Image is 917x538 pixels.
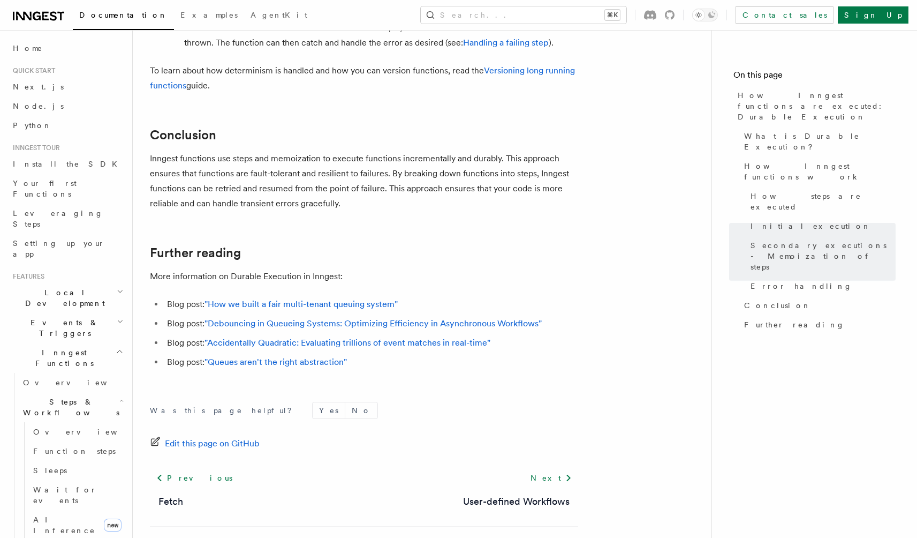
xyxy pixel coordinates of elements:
a: How steps are executed [746,186,896,216]
span: Install the SDK [13,160,124,168]
a: Further reading [740,315,896,334]
a: Versioning long running functions [150,65,575,91]
span: Wait for events [33,485,97,505]
a: Function steps [29,442,126,461]
span: How steps are executed [751,191,896,212]
span: Edit this page on GitHub [165,436,260,451]
a: Next [524,468,578,488]
a: "How we built a fair multi-tenant queuing system" [204,299,398,309]
p: Inngest functions use steps and memoization to execute functions incrementally and durably. This ... [150,151,578,211]
span: Quick start [9,66,55,75]
p: More information on Durable Execution in Inngest: [150,269,578,284]
button: Steps & Workflows [19,392,126,422]
li: Blog post: [164,355,578,370]
a: Next.js [9,77,126,96]
span: Leveraging Steps [13,209,103,228]
span: Inngest tour [9,144,60,152]
a: Sleeps [29,461,126,480]
a: Initial execution [746,216,896,236]
a: Previous [150,468,238,488]
h4: On this page [733,69,896,86]
span: Steps & Workflows [19,397,119,418]
a: Edit this page on GitHub [150,436,260,451]
a: Documentation [73,3,174,30]
p: To learn about how determinism is handled and how you can version functions, read the guide. [150,63,578,93]
span: Initial execution [751,221,871,231]
span: Conclusion [744,300,811,311]
span: Your first Functions [13,179,77,198]
li: Blog post: [164,316,578,331]
a: Home [9,39,126,58]
button: Search...⌘K [421,6,626,24]
span: Local Development [9,287,117,309]
a: "Accidentally Quadratic: Evaluating trillions of event matches in real-time" [204,338,490,348]
a: Overview [29,422,126,442]
span: Events & Triggers [9,317,117,339]
a: Conclusion [740,296,896,315]
a: How Inngest functions are executed: Durable Execution [733,86,896,126]
a: Sign Up [838,6,908,24]
span: Inngest Functions [9,347,116,369]
a: Install the SDK [9,154,126,174]
li: Blog post: [164,297,578,312]
span: How Inngest functions are executed: Durable Execution [738,90,896,122]
span: Examples [180,11,238,19]
a: Node.js [9,96,126,116]
a: Further reading [150,245,241,260]
li: Blog post: [164,335,578,350]
span: Function steps [33,447,116,455]
span: Python [13,121,52,130]
button: Yes [313,402,345,419]
p: Was this page helpful? [150,405,299,416]
a: Contact sales [736,6,833,24]
span: Setting up your app [13,239,105,258]
button: Inngest Functions [9,343,126,373]
a: "Debouncing in Queueing Systems: Optimizing Efficiency in Asynchronous Workflows" [204,318,542,328]
a: "Queues aren't the right abstraction" [204,357,347,367]
span: Documentation [79,11,168,19]
span: Error handling [751,281,852,292]
a: Python [9,116,126,135]
a: Conclusion [150,128,216,143]
a: Setting up your app [9,234,126,264]
span: Home [13,43,43,54]
li: If the function exhausted the number of attempts, the function is re-executed with the error thro... [181,20,578,50]
span: AI Inference [33,515,95,535]
a: Overview [19,373,126,392]
a: Handling a failing step [463,38,549,48]
span: Secondary executions - Memoization of steps [751,240,896,272]
a: Your first Functions [9,174,126,204]
span: How Inngest functions work [744,161,896,182]
a: Secondary executions - Memoization of steps [746,236,896,277]
span: Sleeps [33,466,67,475]
span: Further reading [744,319,845,330]
button: Events & Triggers [9,313,126,343]
a: What is Durable Execution? [740,126,896,156]
span: Overview [23,378,133,387]
span: Node.js [13,102,64,110]
a: User-defined Workflows [463,494,570,509]
span: AgentKit [251,11,307,19]
kbd: ⌘K [605,10,620,20]
span: Next.js [13,83,64,91]
a: AgentKit [244,3,314,29]
a: Fetch [158,494,183,509]
em: has [237,23,269,33]
button: No [345,402,377,419]
span: Overview [33,428,143,436]
a: Wait for events [29,480,126,510]
span: new [104,519,122,532]
a: Leveraging Steps [9,204,126,234]
a: Error handling [746,277,896,296]
button: Local Development [9,283,126,313]
button: Toggle dark mode [692,9,718,21]
a: Examples [174,3,244,29]
a: How Inngest functions work [740,156,896,186]
span: Features [9,272,44,281]
span: What is Durable Execution? [744,131,896,152]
